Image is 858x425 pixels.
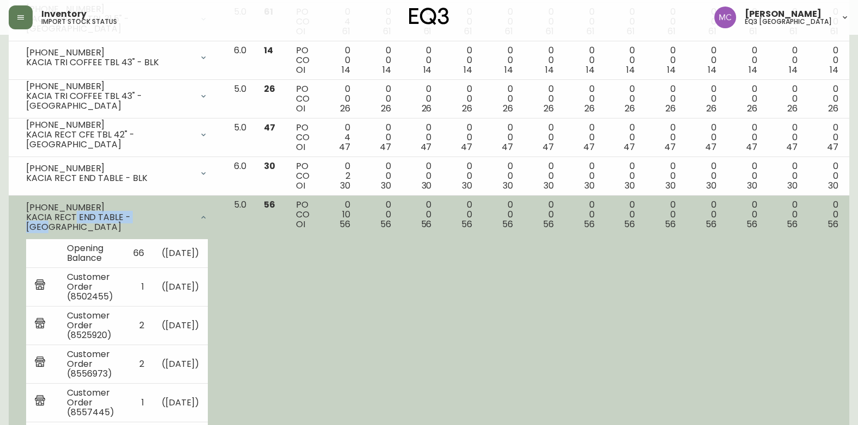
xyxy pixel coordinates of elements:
[264,160,275,172] span: 30
[693,200,717,229] div: 0 0
[382,64,391,76] span: 14
[296,123,310,152] div: PO CO
[153,267,208,306] td: ( [DATE] )
[584,218,595,230] span: 56
[264,198,275,211] span: 56
[665,179,676,192] span: 30
[665,218,676,230] span: 56
[584,179,595,192] span: 30
[225,157,255,196] td: 6.0
[464,64,472,76] span: 14
[153,345,208,383] td: ( [DATE] )
[571,84,595,114] div: 0 0
[664,141,676,153] span: 47
[26,82,193,91] div: [PHONE_NUMBER]
[35,357,45,370] img: retail_report.svg
[125,345,153,383] td: 2
[625,102,635,115] span: 26
[815,123,838,152] div: 0 0
[503,179,513,192] span: 30
[35,318,45,331] img: retail_report.svg
[652,123,676,152] div: 0 0
[530,123,554,152] div: 0 0
[462,179,472,192] span: 30
[264,44,273,57] span: 14
[461,218,472,230] span: 56
[449,200,472,229] div: 0 0
[708,64,717,76] span: 14
[17,84,217,108] div: [PHONE_NUMBER]KACIA TRI COFFEE TBL 43" -[GEOGRAPHIC_DATA]
[327,161,350,191] div: 0 2
[35,395,45,408] img: retail_report.svg
[449,46,472,75] div: 0 0
[26,164,193,173] div: [PHONE_NUMBER]
[665,102,676,115] span: 26
[368,200,391,229] div: 0 0
[734,161,757,191] div: 0 0
[543,218,554,230] span: 56
[17,161,217,185] div: [PHONE_NUMBER]KACIA RECT END TABLE - BLK
[449,84,472,114] div: 0 0
[381,102,391,115] span: 26
[153,383,208,422] td: ( [DATE] )
[503,102,513,115] span: 26
[225,80,255,118] td: 5.0
[504,64,513,76] span: 14
[17,46,217,70] div: [PHONE_NUMBER]KACIA TRI COFFEE TBL 43" - BLK
[789,64,798,76] span: 14
[339,141,350,153] span: 47
[571,123,595,152] div: 0 0
[828,179,838,192] span: 30
[490,84,513,114] div: 0 0
[296,161,310,191] div: PO CO
[652,161,676,191] div: 0 0
[786,141,798,153] span: 47
[125,239,153,268] td: 66
[490,161,513,191] div: 0 0
[125,306,153,345] td: 2
[828,102,838,115] span: 26
[422,102,432,115] span: 26
[586,64,595,76] span: 14
[624,141,635,153] span: 47
[787,218,798,230] span: 56
[734,84,757,114] div: 0 0
[296,179,305,192] span: OI
[571,46,595,75] div: 0 0
[41,10,87,18] span: Inventory
[714,7,736,28] img: 6dbdb61c5655a9a555815750a11666cc
[706,179,717,192] span: 30
[815,200,838,229] div: 0 0
[787,179,798,192] span: 30
[409,84,432,114] div: 0 0
[612,84,635,114] div: 0 0
[706,218,717,230] span: 56
[58,306,125,345] td: Customer Order (8525920)
[461,141,472,153] span: 47
[734,123,757,152] div: 0 0
[409,161,432,191] div: 0 0
[775,84,798,114] div: 0 0
[667,64,676,76] span: 14
[58,239,125,268] td: Opening Balance
[815,46,838,75] div: 0 0
[749,64,757,76] span: 14
[422,179,432,192] span: 30
[58,345,125,383] td: Customer Order (8556973)
[830,64,838,76] span: 14
[490,200,513,229] div: 0 0
[542,141,554,153] span: 47
[747,102,757,115] span: 26
[125,267,153,306] td: 1
[380,218,391,230] span: 56
[153,306,208,345] td: ( [DATE] )
[296,46,310,75] div: PO CO
[545,64,554,76] span: 14
[342,64,350,76] span: 14
[409,123,432,152] div: 0 0
[775,123,798,152] div: 0 0
[449,123,472,152] div: 0 0
[734,200,757,229] div: 0 0
[502,218,513,230] span: 56
[421,141,432,153] span: 47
